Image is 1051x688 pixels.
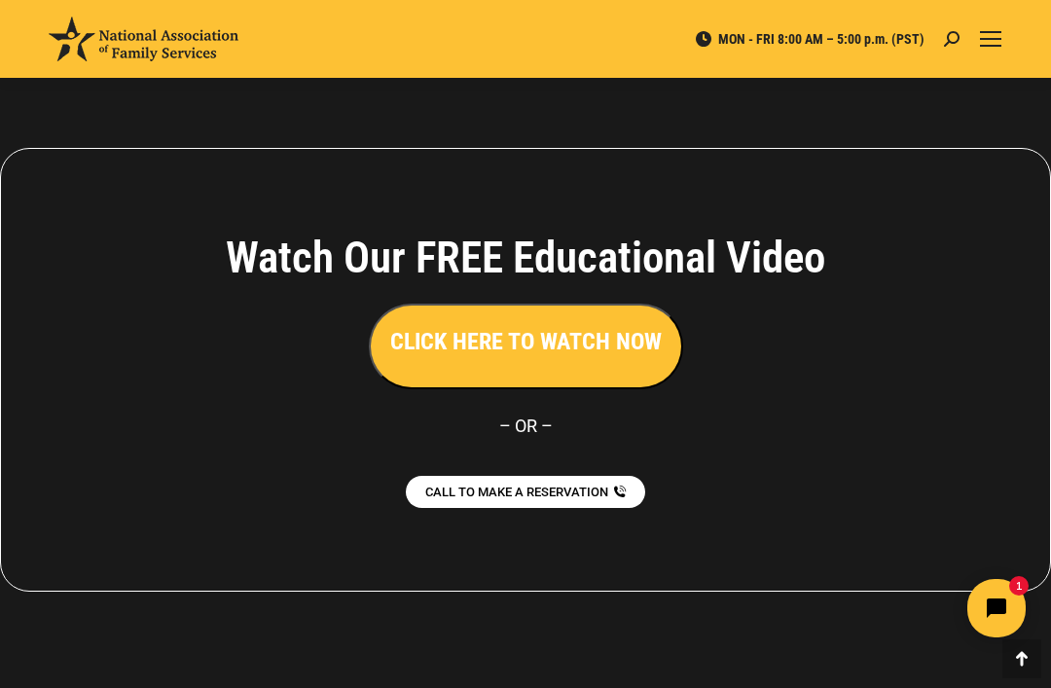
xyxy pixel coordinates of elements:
[499,416,553,436] span: – OR –
[694,30,924,48] span: MON - FRI 8:00 AM – 5:00 p.m. (PST)
[369,304,683,389] button: CLICK HERE TO WATCH NOW
[979,27,1002,51] a: Mobile menu icon
[49,17,238,61] img: National Association of Family Services
[425,486,608,498] span: CALL TO MAKE A RESERVATION
[707,562,1042,654] iframe: Tidio Chat
[147,232,904,284] h4: Watch Our FREE Educational Video
[369,333,683,353] a: CLICK HERE TO WATCH NOW
[406,476,645,508] a: CALL TO MAKE A RESERVATION
[390,325,662,358] h3: CLICK HERE TO WATCH NOW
